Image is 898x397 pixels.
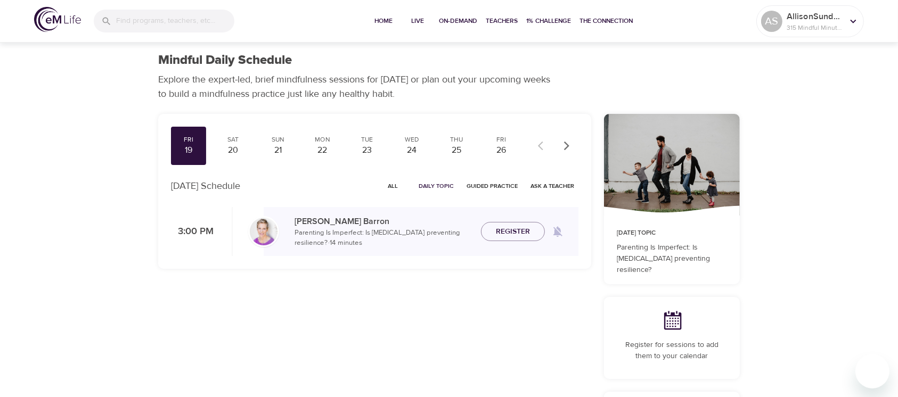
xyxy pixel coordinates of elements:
[376,178,410,194] button: All
[220,144,247,156] div: 20
[175,135,202,144] div: Fri
[371,15,396,27] span: Home
[175,144,202,156] div: 19
[158,72,558,101] p: Explore the expert-led, brief mindfulness sessions for [DATE] or plan out your upcoming weeks to ...
[787,23,843,32] p: 315 Mindful Minutes
[265,135,291,144] div: Sun
[309,144,336,156] div: 22
[530,181,574,191] span: Ask a Teacher
[414,178,458,194] button: Daily Topic
[171,225,214,239] p: 3:00 PM
[855,354,889,388] iframe: Button to launch messaging window
[486,15,518,27] span: Teachers
[250,218,277,245] img: kellyb.jpg
[220,135,247,144] div: Sat
[116,10,234,32] input: Find programs, teachers, etc...
[526,15,571,27] span: 1% Challenge
[787,10,843,23] p: AllisonSundstrom
[488,135,515,144] div: Fri
[617,242,727,276] p: Parenting Is Imperfect: Is [MEDICAL_DATA] preventing resilience?
[265,144,291,156] div: 21
[380,181,406,191] span: All
[526,178,578,194] button: Ask a Teacher
[354,144,381,156] div: 23
[443,144,470,156] div: 25
[617,340,727,362] p: Register for sessions to add them to your calendar
[496,225,530,238] span: Register
[309,135,336,144] div: Mon
[443,135,470,144] div: Thu
[419,181,454,191] span: Daily Topic
[398,144,425,156] div: 24
[34,7,81,32] img: logo
[488,144,515,156] div: 26
[354,135,381,144] div: Tue
[761,11,782,32] div: AS
[295,215,472,228] p: [PERSON_NAME] Barron
[579,15,633,27] span: The Connection
[467,181,518,191] span: Guided Practice
[617,228,727,238] p: [DATE] Topic
[462,178,522,194] button: Guided Practice
[481,222,545,242] button: Register
[545,219,570,244] span: Remind me when a class goes live every Friday at 3:00 PM
[158,53,292,68] h1: Mindful Daily Schedule
[295,228,472,249] p: Parenting Is Imperfect: Is [MEDICAL_DATA] preventing resilience? · 14 minutes
[171,179,240,193] p: [DATE] Schedule
[398,135,425,144] div: Wed
[439,15,477,27] span: On-Demand
[405,15,430,27] span: Live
